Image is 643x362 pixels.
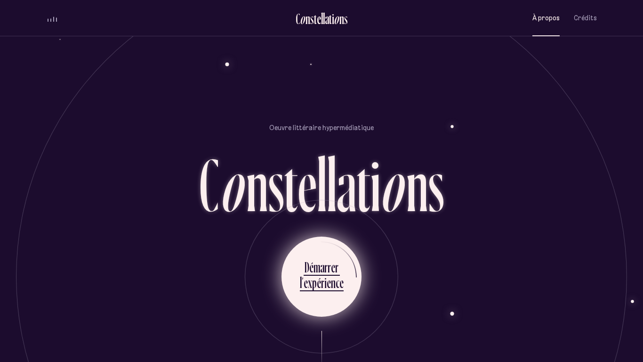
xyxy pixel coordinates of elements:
div: t [356,147,370,222]
div: i [370,147,380,222]
div: t [314,11,317,26]
div: i [332,11,334,26]
span: Crédits [574,14,597,22]
div: r [335,258,338,276]
div: e [327,273,331,292]
div: r [328,258,331,276]
div: o [300,11,305,26]
button: volume audio [46,13,58,23]
p: Oeuvre littéraire hypermédiatique [269,123,374,132]
div: l [300,273,302,292]
div: s [344,11,348,26]
div: é [309,258,313,276]
div: s [268,147,284,222]
div: l [327,147,337,222]
div: r [324,258,328,276]
div: a [325,11,329,26]
div: e [304,273,308,292]
div: t [284,147,298,222]
div: l [317,147,327,222]
button: Crédits [574,7,597,29]
div: a [337,147,356,222]
span: À propos [532,14,560,22]
div: é [317,273,321,292]
div: e [298,147,317,222]
div: x [308,273,312,292]
div: i [324,273,327,292]
button: À propos [532,7,560,29]
div: s [428,147,444,222]
div: s [310,11,314,26]
div: n [305,11,310,26]
div: ’ [302,273,304,292]
div: n [331,273,336,292]
div: D [305,258,309,276]
div: o [379,147,406,222]
div: C [296,11,300,26]
div: a [320,258,324,276]
div: l [321,11,323,26]
div: r [321,273,324,292]
div: n [246,147,268,222]
div: p [312,273,317,292]
button: Démarrerl’expérience [281,237,362,317]
div: n [406,147,428,222]
div: c [336,273,339,292]
div: o [219,147,246,222]
div: o [334,11,339,26]
div: t [329,11,332,26]
div: e [317,11,321,26]
div: l [323,11,325,26]
div: e [331,258,335,276]
div: C [199,147,219,222]
div: n [339,11,344,26]
div: m [313,258,320,276]
div: e [339,273,344,292]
